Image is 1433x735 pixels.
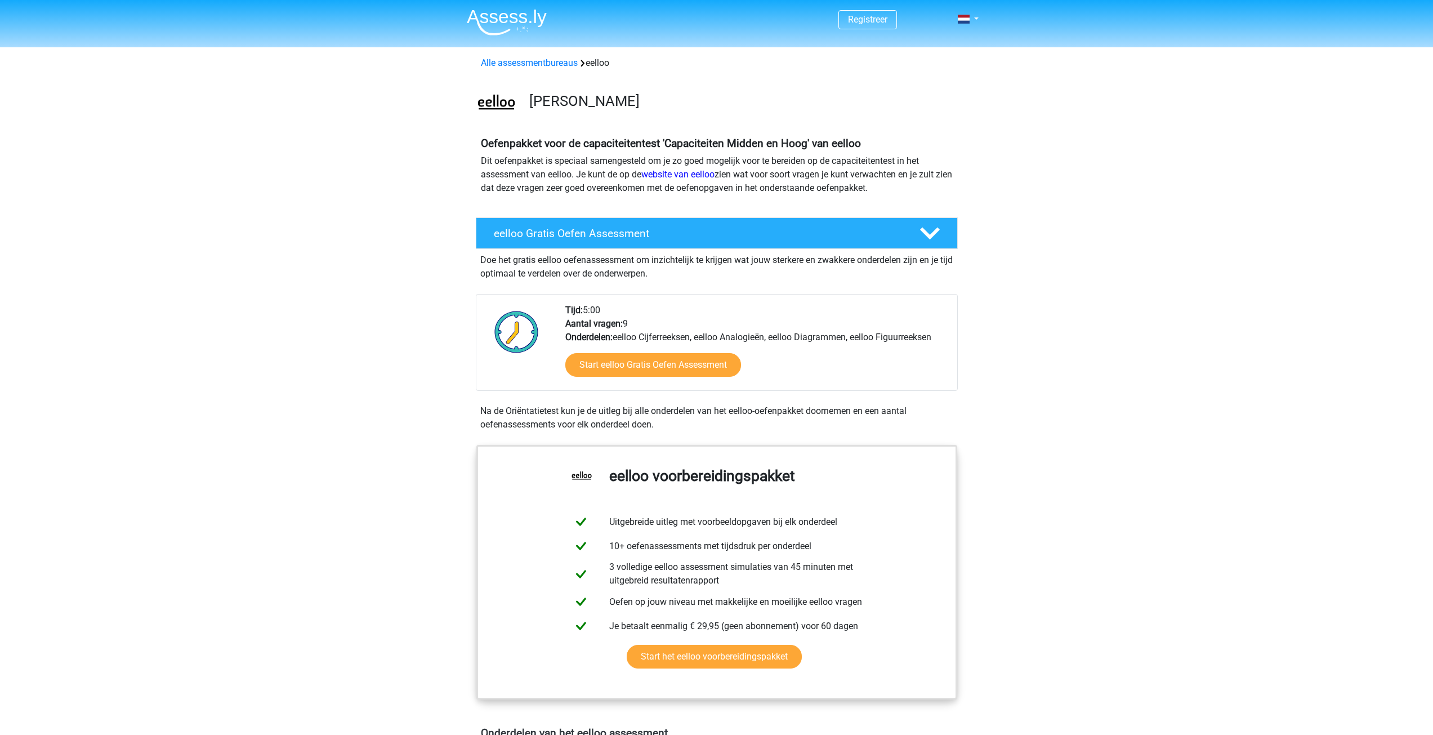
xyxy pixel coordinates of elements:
a: Registreer [848,14,887,25]
div: Doe het gratis eelloo oefenassessment om inzichtelijk te krijgen wat jouw sterkere en zwakkere on... [476,249,958,280]
b: Aantal vragen: [565,318,623,329]
a: eelloo Gratis Oefen Assessment [471,217,962,249]
h4: eelloo Gratis Oefen Assessment [494,227,901,240]
a: Alle assessmentbureaus [481,57,578,68]
img: Klok [488,304,545,360]
a: website van eelloo [641,169,715,180]
a: Start eelloo Gratis Oefen Assessment [565,353,741,377]
div: Na de Oriëntatietest kun je de uitleg bij alle onderdelen van het eelloo-oefenpakket doornemen en... [476,404,958,431]
b: Onderdelen: [565,332,613,342]
b: Tijd: [565,305,583,315]
b: Oefenpakket voor de capaciteitentest 'Capaciteiten Midden en Hoog' van eelloo [481,137,861,150]
a: Start het eelloo voorbereidingspakket [627,645,802,669]
h3: [PERSON_NAME] [529,92,949,110]
div: eelloo [476,56,957,70]
img: Assessly [467,9,547,35]
div: 5:00 9 eelloo Cijferreeksen, eelloo Analogieën, eelloo Diagrammen, eelloo Figuurreeksen [557,304,957,390]
p: Dit oefenpakket is speciaal samengesteld om je zo goed mogelijk voor te bereiden op de capaciteit... [481,154,953,195]
img: eelloo.png [476,83,516,123]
